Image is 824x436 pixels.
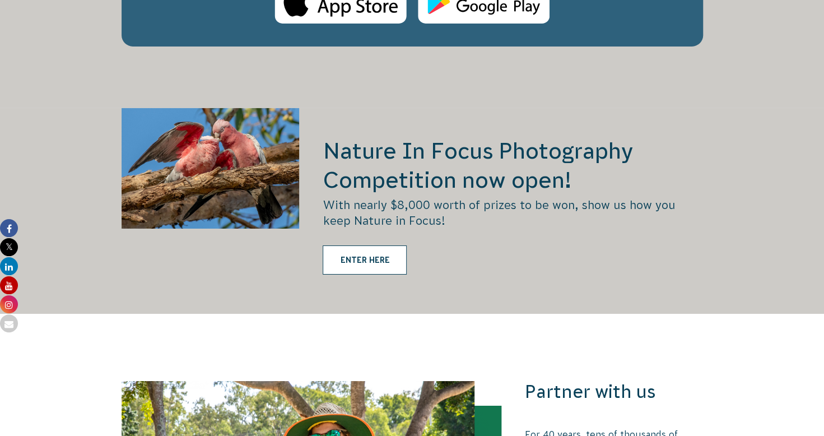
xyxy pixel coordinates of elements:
h2: Nature In Focus Photography Competition now open! [323,136,702,194]
p: With nearly $8,000 worth of prizes to be won, show us how you keep Nature in Focus! [323,197,702,229]
h3: Partner with us [525,381,703,403]
a: ENTER HERE [323,245,407,275]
